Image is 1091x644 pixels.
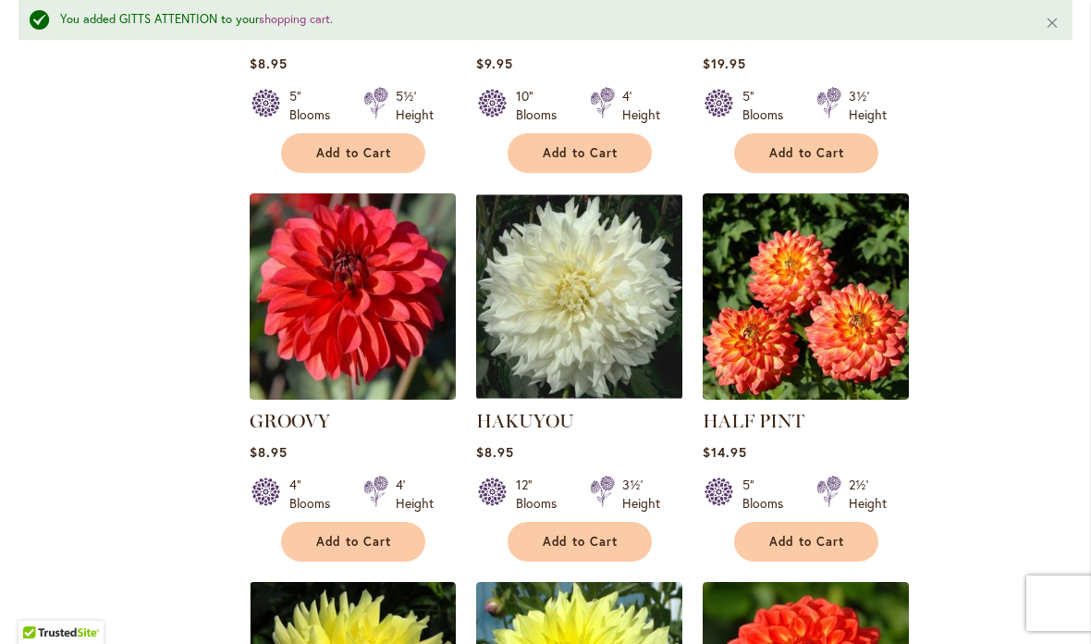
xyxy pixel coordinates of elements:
div: 12" Blooms [516,476,568,513]
img: HALF PINT [703,193,909,400]
span: $8.95 [476,443,514,461]
span: Add to Cart [543,534,619,550]
div: You added GITTS ATTENTION to your . [60,11,1017,29]
span: Add to Cart [769,145,845,161]
div: 4' Height [622,87,660,124]
div: 5" Blooms [742,87,794,124]
span: $14.95 [703,443,747,461]
a: GOOD DAY [250,21,349,43]
div: 4' Height [396,476,434,513]
a: GROOVY [250,386,456,403]
a: GRAND FINALE [476,21,621,43]
span: Add to Cart [316,145,392,161]
div: 2½' Height [849,476,887,513]
a: HALF PINT [703,386,909,403]
button: Add to Cart [508,522,652,562]
div: 5½' Height [396,87,434,124]
span: Add to Cart [316,534,392,550]
button: Add to Cart [508,133,652,173]
button: Add to Cart [734,133,878,173]
button: Add to Cart [734,522,878,562]
div: 5" Blooms [289,87,341,124]
span: Add to Cart [543,145,619,161]
button: Add to Cart [281,133,425,173]
button: Add to Cart [281,522,425,562]
a: GROOVY [250,410,330,432]
a: shopping cart [259,11,330,27]
a: Hakuyou [476,386,682,403]
span: Add to Cart [769,534,845,550]
a: HAKUYOU [476,410,574,432]
div: 10" Blooms [516,87,568,124]
div: 5" Blooms [742,476,794,513]
a: HALF PINT [703,410,804,432]
span: $8.95 [250,55,288,72]
img: Hakuyou [476,193,682,400]
span: $9.95 [476,55,513,72]
div: 4" Blooms [289,476,341,513]
div: 3½' Height [622,476,660,513]
span: $8.95 [250,443,288,461]
span: $19.95 [703,55,746,72]
a: GRANDMA'S HUG [703,21,865,43]
div: 3½' Height [849,87,887,124]
iframe: Launch Accessibility Center [14,578,66,630]
img: GROOVY [250,193,456,400]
